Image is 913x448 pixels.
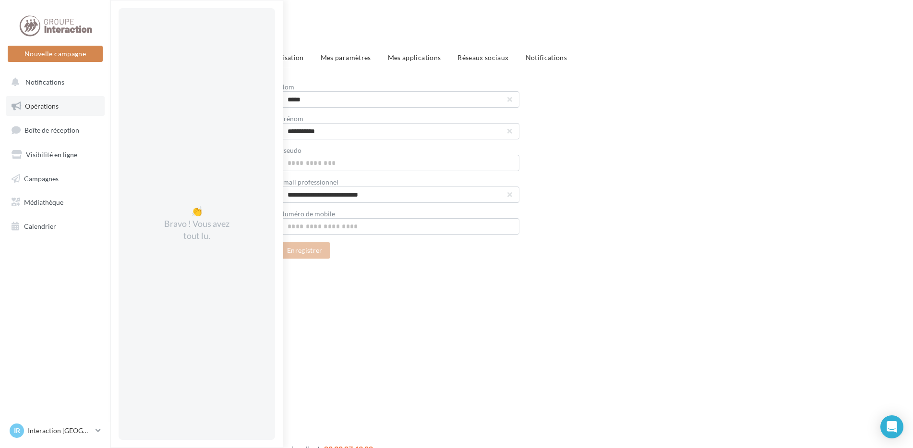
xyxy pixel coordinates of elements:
[122,15,901,30] h1: Gérer mon compte
[457,53,508,62] span: Réseaux sociaux
[25,102,59,110] span: Opérations
[279,147,519,154] div: Pseudo
[6,120,105,140] a: Boîte de réception
[6,145,105,165] a: Visibilité en ligne
[6,96,105,116] a: Opérations
[279,211,519,217] div: Numéro de mobile
[25,78,64,86] span: Notifications
[279,179,519,186] div: Email professionnel
[28,426,92,436] p: Interaction [GEOGRAPHIC_DATA]
[6,169,105,189] a: Campagnes
[122,32,901,41] div: Référence client : 41DINTERRE - 490305
[24,126,79,134] span: Boîte de réception
[526,53,567,62] span: Notifications
[321,53,371,62] span: Mes paramètres
[880,415,903,438] div: Open Intercom Messenger
[6,216,105,236] a: Calendrier
[388,53,441,62] span: Mes applications
[6,72,101,92] button: Notifications
[24,222,56,230] span: Calendrier
[279,242,330,259] button: Enregistrer
[8,46,103,62] button: Nouvelle campagne
[279,84,519,90] div: Nom
[24,198,63,206] span: Médiathèque
[26,150,77,159] span: Visibilité en ligne
[279,115,519,122] div: Prénom
[6,192,105,212] a: Médiathèque
[8,422,103,440] a: IR Interaction [GEOGRAPHIC_DATA]
[24,174,59,182] span: Campagnes
[14,426,20,436] span: IR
